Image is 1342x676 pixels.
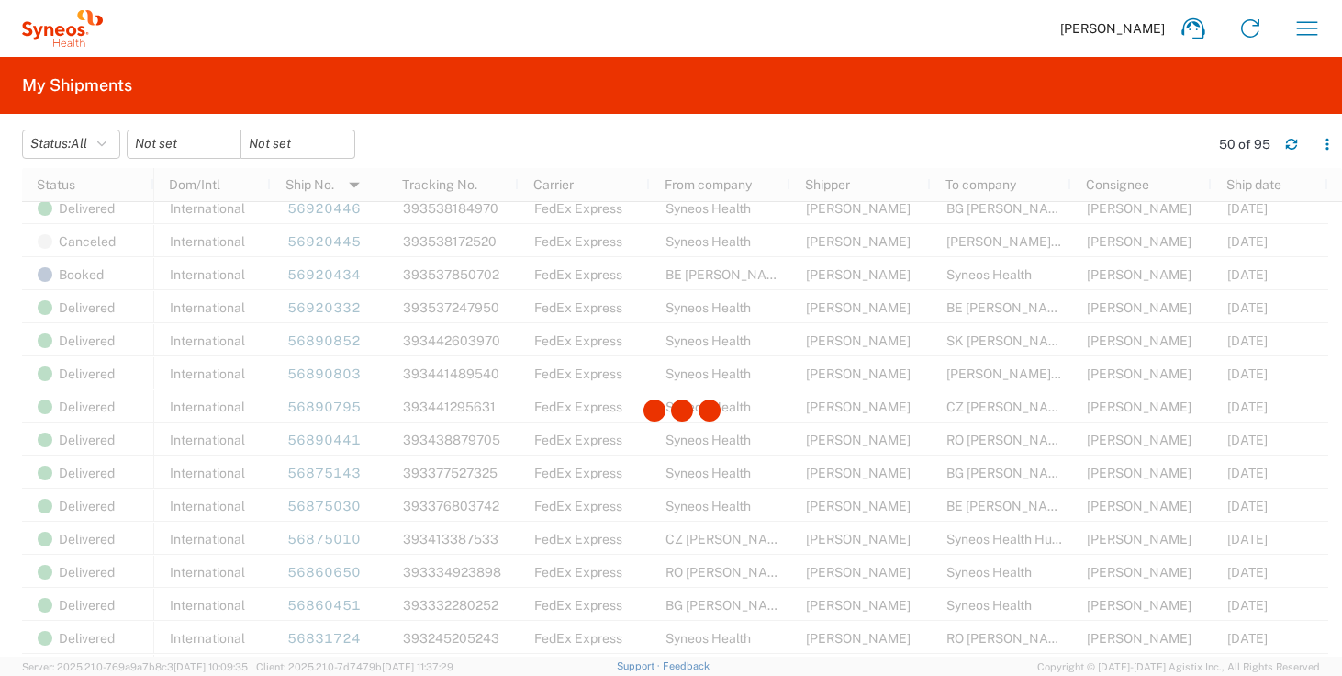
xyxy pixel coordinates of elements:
h2: My Shipments [22,74,132,96]
div: 50 of 95 [1219,136,1270,152]
span: Server: 2025.21.0-769a9a7b8c3 [22,661,248,672]
input: Not set [128,130,240,158]
a: Feedback [663,660,710,671]
span: Client: 2025.21.0-7d7479b [256,661,453,672]
input: Not set [241,130,354,158]
span: [DATE] 11:37:29 [382,661,453,672]
a: Support [617,660,663,671]
span: All [71,136,87,151]
span: [PERSON_NAME] [1060,20,1165,37]
span: [DATE] 10:09:35 [173,661,248,672]
button: Status:All [22,130,120,159]
span: Copyright © [DATE]-[DATE] Agistix Inc., All Rights Reserved [1037,659,1320,675]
